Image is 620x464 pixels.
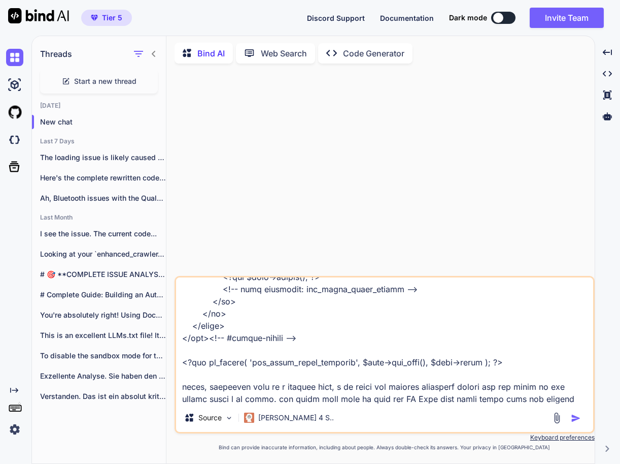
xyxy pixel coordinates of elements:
[40,330,166,341] p: This is an excellent LLMs.txt file! It's...
[571,413,581,423] img: icon
[6,49,23,66] img: chat
[197,47,225,59] p: Bind AI
[91,15,98,21] img: premium
[176,277,593,404] textarea: <?lor ip ( ! dolorsi( 'AMETCON' ) ) adip; // Elit se doeiusmo temporin ?> <?utl et_dolore( 'mag_a...
[40,193,166,203] p: Ah, Bluetooth issues with the Qualcomm FastConnect...
[40,249,166,259] p: Looking at your `enhanced_crawler.py` file, I can...
[40,391,166,401] p: Verstanden. Das ist ein absolut kritischer Punkt,...
[449,13,487,23] span: Dark mode
[6,76,23,94] img: ai-studio
[6,104,23,121] img: githubLight
[40,229,166,239] p: I see the issue. The current code...
[530,8,604,28] button: Invite Team
[8,8,69,23] img: Bind AI
[175,434,595,442] p: Keyboard preferences
[32,102,166,110] h2: [DATE]
[380,14,434,22] span: Documentation
[551,412,563,424] img: attachment
[40,48,72,60] h1: Threads
[32,213,166,222] h2: Last Month
[225,414,233,422] img: Pick Models
[40,152,166,163] p: The loading issue is likely caused by...
[40,310,166,320] p: You're absolutely right! Using Docker would be...
[307,14,365,22] span: Discord Support
[40,269,166,280] p: # 🎯 **COMPLETE ISSUE ANALYSIS & SOLUTION...
[380,13,434,23] button: Documentation
[40,351,166,361] p: To disable the sandbox mode for the...
[32,137,166,145] h2: Last 7 Days
[81,10,132,26] button: premiumTier 5
[198,413,222,423] p: Source
[6,421,23,438] img: settings
[40,117,166,127] p: New chat
[261,47,307,59] p: Web Search
[175,444,595,451] p: Bind can provide inaccurate information, including about people. Always double-check its answers....
[102,13,122,23] span: Tier 5
[6,131,23,148] img: darkCloudIdeIcon
[307,13,365,23] button: Discord Support
[258,413,334,423] p: [PERSON_NAME] 4 S..
[244,413,254,423] img: Claude 4 Sonnet
[40,173,166,183] p: Here's the complete rewritten code with all...
[40,290,166,300] p: # Complete Guide: Building an Automated Web...
[40,371,166,381] p: Exzellente Analyse. Sie haben den entscheidenden Punkt...
[74,76,136,86] span: Start a new thread
[343,47,404,59] p: Code Generator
